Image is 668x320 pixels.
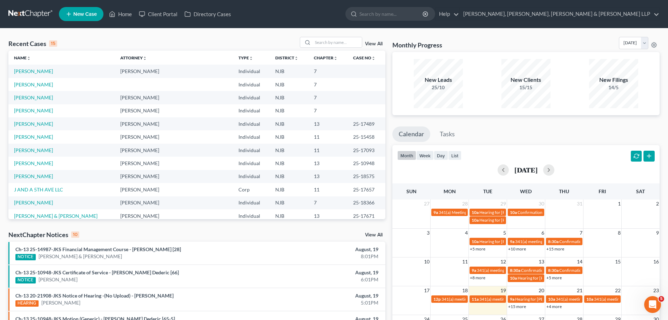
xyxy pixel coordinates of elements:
[14,200,53,205] a: [PERSON_NAME]
[414,76,463,84] div: New Leads
[348,144,385,157] td: 25-17093
[308,65,348,78] td: 7
[27,56,31,60] i: unfold_more
[472,296,479,302] span: 11a
[439,210,507,215] span: 341(a) Meeting for [PERSON_NAME]
[115,144,233,157] td: [PERSON_NAME]
[14,121,53,127] a: [PERSON_NAME]
[501,84,551,91] div: 15/15
[614,286,621,295] span: 22
[233,78,270,91] td: Individual
[461,200,468,208] span: 28
[548,239,559,244] span: 8:30a
[576,200,583,208] span: 31
[556,296,623,302] span: 341(a) meeting for [PERSON_NAME]
[14,68,53,74] a: [PERSON_NAME]
[270,209,308,222] td: NJB
[262,269,378,276] div: August, 19
[15,254,36,260] div: NOTICE
[348,196,385,209] td: 25-18366
[249,56,253,60] i: unfold_more
[270,78,308,91] td: NJB
[546,275,562,280] a: +5 more
[448,151,461,160] button: list
[308,183,348,196] td: 11
[294,56,298,60] i: unfold_more
[472,217,479,223] span: 10a
[14,134,53,140] a: [PERSON_NAME]
[538,200,545,208] span: 30
[233,91,270,104] td: Individual
[464,229,468,237] span: 4
[416,151,434,160] button: week
[115,91,233,104] td: [PERSON_NAME]
[433,126,461,142] a: Tasks
[270,183,308,196] td: NJB
[546,304,562,309] a: +4 more
[115,196,233,209] td: [PERSON_NAME]
[353,55,376,60] a: Case Nounfold_more
[636,188,645,194] span: Sat
[470,246,485,252] a: +5 more
[135,8,181,20] a: Client Portal
[441,296,509,302] span: 341(a) meeting for [PERSON_NAME]
[510,210,517,215] span: 10a
[262,246,378,253] div: August, 19
[15,246,181,252] a: Ch-13 25-14987-JKS Financial Management Course - [PERSON_NAME] [28]
[238,55,253,60] a: Typeunfold_more
[559,239,639,244] span: Confirmation hearing for [PERSON_NAME]
[115,157,233,170] td: [PERSON_NAME]
[262,253,378,260] div: 8:01PM
[115,117,233,130] td: [PERSON_NAME]
[460,8,659,20] a: [PERSON_NAME], [PERSON_NAME], [PERSON_NAME] & [PERSON_NAME] LLP
[233,65,270,78] td: Individual
[501,76,551,84] div: New Clients
[500,200,507,208] span: 29
[538,286,545,295] span: 20
[333,56,338,60] i: unfold_more
[262,292,378,299] div: August, 19
[115,130,233,143] td: [PERSON_NAME]
[472,210,479,215] span: 10a
[617,200,621,208] span: 1
[71,231,79,238] div: 10
[348,117,385,130] td: 25-17489
[348,183,385,196] td: 25-17657
[14,213,97,219] a: [PERSON_NAME] & [PERSON_NAME]
[270,91,308,104] td: NJB
[14,173,53,179] a: [PERSON_NAME]
[514,166,538,174] h2: [DATE]
[233,183,270,196] td: Corp
[653,257,660,266] span: 16
[579,229,583,237] span: 7
[479,210,534,215] span: Hearing for [PERSON_NAME]
[659,296,664,302] span: 5
[348,209,385,222] td: 25-17671
[308,196,348,209] td: 7
[15,300,39,307] div: HEARING
[546,246,564,252] a: +15 more
[599,188,606,194] span: Fri
[510,275,517,281] span: 10a
[559,188,569,194] span: Thu
[461,286,468,295] span: 18
[653,286,660,295] span: 23
[181,8,235,20] a: Directory Cases
[423,257,430,266] span: 10
[233,117,270,130] td: Individual
[617,229,621,237] span: 8
[518,210,597,215] span: Confirmation hearing for [PERSON_NAME]
[397,151,416,160] button: month
[359,7,424,20] input: Search by name...
[515,239,620,244] span: 341(a) meeting for [PERSON_NAME] & [PERSON_NAME]
[115,183,233,196] td: [PERSON_NAME]
[262,299,378,306] div: 5:01PM
[308,157,348,170] td: 13
[308,91,348,104] td: 7
[308,209,348,222] td: 13
[14,187,63,192] a: J AND A 5TH AVE LLC
[538,257,545,266] span: 13
[262,276,378,283] div: 6:01PM
[426,229,430,237] span: 3
[483,188,492,194] span: Tue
